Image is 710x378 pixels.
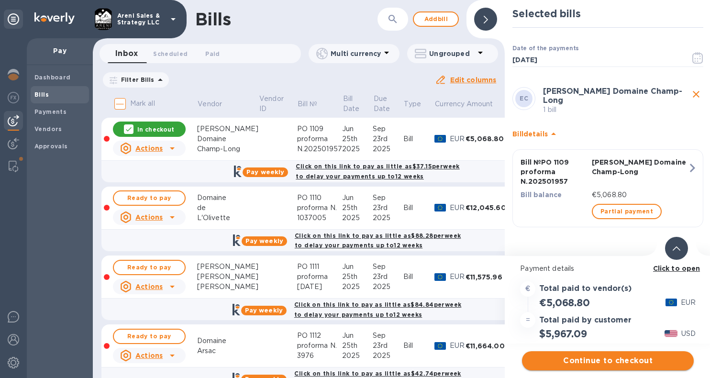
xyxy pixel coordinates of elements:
div: L'Olivette [197,213,259,223]
p: Vendor [198,99,222,109]
span: Bill Date [343,94,372,114]
u: Actions [135,283,163,290]
b: Click to open [653,265,700,272]
div: 2025 [342,282,373,292]
div: Unpin categories [4,10,23,29]
p: Filter Bills [117,76,155,84]
div: Domaine [197,134,259,144]
button: Addbill [413,11,459,27]
p: Vendor ID [259,94,284,114]
div: 2025 [373,144,403,154]
b: Payments [34,108,67,115]
span: Type [404,99,434,109]
span: Bill № [298,99,330,109]
span: Continue to checkout [530,355,686,367]
div: de [197,203,259,213]
span: Due Date [374,94,403,114]
div: 2025 [373,282,403,292]
p: In checkout [137,125,174,133]
u: Actions [135,213,163,221]
span: Vendor [198,99,234,109]
img: Foreign exchange [8,92,19,103]
button: Continue to checkout [522,351,694,370]
p: Currency [435,99,465,109]
h2: €5,068.80 [539,297,589,309]
span: Partial payment [600,206,653,217]
b: Pay weekly [245,307,283,314]
div: Bill [403,272,434,282]
div: Sep [373,331,403,341]
div: [PERSON_NAME] [197,282,259,292]
span: Ready to pay [122,192,177,204]
div: 23rd [373,341,403,351]
p: Ungrouped [429,49,475,58]
p: Bill № [298,99,317,109]
div: 25th [342,341,373,351]
p: USD [681,329,696,339]
div: PO 1111 proforma [DATE] [297,262,342,292]
p: Mark all [130,99,155,109]
div: Jun [342,193,373,203]
div: 25th [342,203,373,213]
p: Due Date [374,94,390,114]
div: PO 1109 proforma N.202501957 [297,124,342,154]
b: Bills [34,91,49,98]
p: Payment details [520,264,696,274]
p: Amount [466,99,493,109]
div: 2025 [342,213,373,223]
p: EUR [450,134,466,144]
b: Vendors [34,125,62,133]
u: Edit columns [450,76,497,84]
p: 1 bill [543,105,689,115]
u: Actions [135,352,163,359]
p: [PERSON_NAME] Domaine Champ-Long [592,157,688,177]
button: Partial payment [592,204,662,219]
div: €11,664.00 [466,341,506,351]
div: 25th [342,272,373,282]
p: EUR [681,298,696,308]
h2: $5,967.09 [539,328,587,340]
div: [PERSON_NAME] [197,262,259,272]
b: Click on this link to pay as little as $37.15 per week to delay your payments up to 12 weeks [296,163,459,180]
span: Inbox [115,47,138,60]
b: Dashboard [34,74,71,81]
img: Logo [34,12,75,24]
span: Paid [205,49,220,59]
span: Add bill [422,13,450,25]
div: [PERSON_NAME] [197,272,259,282]
div: Bill [403,134,434,144]
div: 2025 [373,213,403,223]
div: 2025 [373,351,403,361]
p: Bill Date [343,94,360,114]
div: Jun [342,262,373,272]
div: Jun [342,331,373,341]
strong: € [525,285,530,292]
p: Pay [34,46,85,56]
div: Bill [403,341,434,351]
p: Type [404,99,422,109]
h3: Total paid by customer [539,316,632,325]
div: PO 1110 proforma N. 1037005 [297,193,342,223]
p: EUR [450,203,466,213]
h2: Selected bills [512,8,703,20]
b: Click on this link to pay as little as $84.84 per week to delay your payments up to 12 weeks [294,301,461,318]
div: €12,045.60 [466,203,506,212]
div: Sep [373,262,403,272]
div: 2025 [342,144,373,154]
button: close [689,87,703,101]
button: Bill №PO 1109 proforma N.202501957[PERSON_NAME] Domaine Champ-LongBill balance€5,068.80Partial pa... [512,149,703,227]
span: Scheduled [153,49,188,59]
h3: Total paid to vendor(s) [539,284,632,293]
p: Bill balance [521,190,588,200]
button: Ready to pay [113,329,186,344]
h1: Bills [195,9,231,29]
div: Sep [373,193,403,203]
label: Date of the payments [512,46,578,52]
div: Champ-Long [197,144,259,154]
div: Arsac [197,346,259,356]
div: = [520,312,535,328]
p: Areni Sales & Strategy LLC [117,12,165,26]
p: Multi currency [331,49,381,58]
div: €5,068.80 [466,134,506,144]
